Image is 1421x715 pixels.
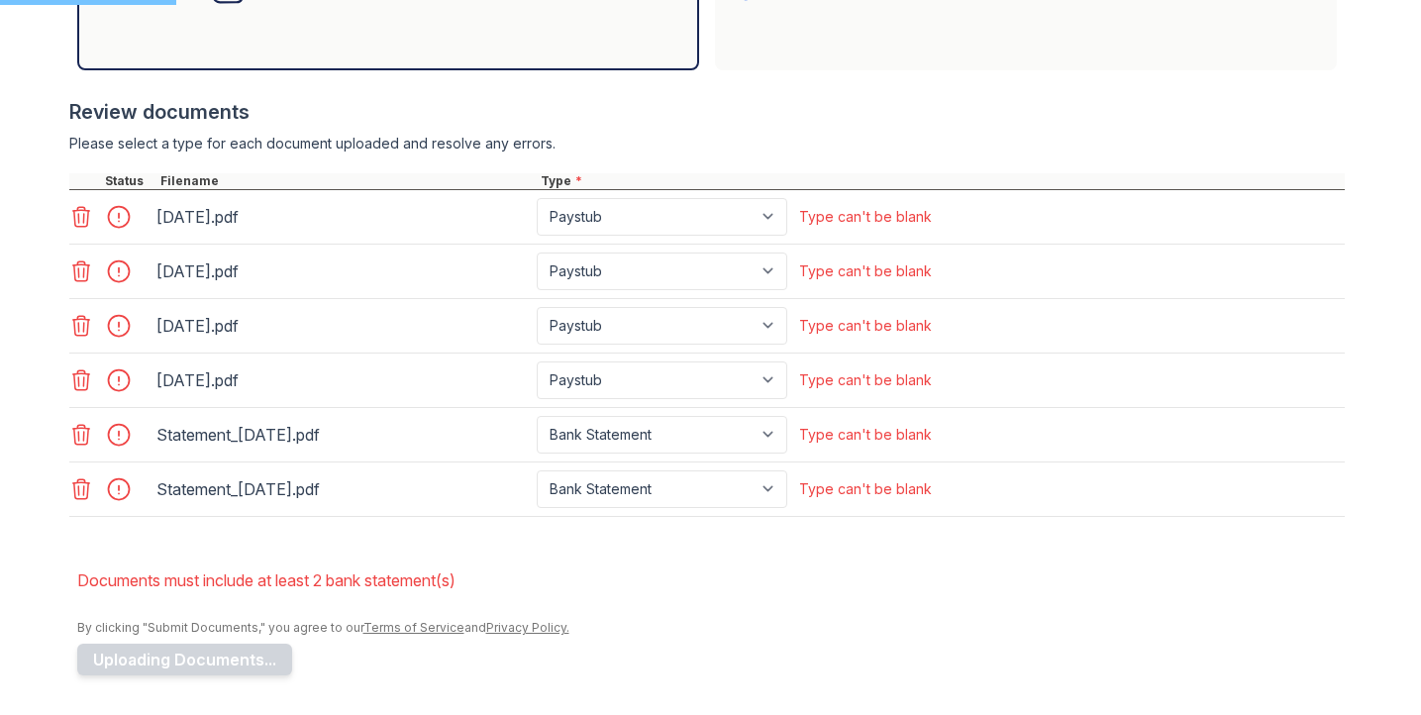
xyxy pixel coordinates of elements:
div: [DATE].pdf [156,201,529,233]
button: Uploading Documents... [77,644,292,675]
li: Documents must include at least 2 bank statement(s) [77,561,1345,600]
div: Type can't be blank [799,207,932,227]
a: Privacy Policy. [486,620,569,635]
div: [DATE].pdf [156,255,529,287]
div: Filename [156,173,537,189]
div: Please select a type for each document uploaded and resolve any errors. [69,134,1345,153]
div: Type [537,173,1345,189]
div: Type can't be blank [799,479,932,499]
div: Type can't be blank [799,425,932,445]
div: [DATE].pdf [156,364,529,396]
div: [DATE].pdf [156,310,529,342]
div: Type can't be blank [799,370,932,390]
div: By clicking "Submit Documents," you agree to our and [77,620,1345,636]
div: Statement_[DATE].pdf [156,473,529,505]
div: Statement_[DATE].pdf [156,419,529,451]
div: Type can't be blank [799,316,932,336]
div: Type can't be blank [799,261,932,281]
div: Status [101,173,156,189]
div: Review documents [69,98,1345,126]
a: Terms of Service [363,620,464,635]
